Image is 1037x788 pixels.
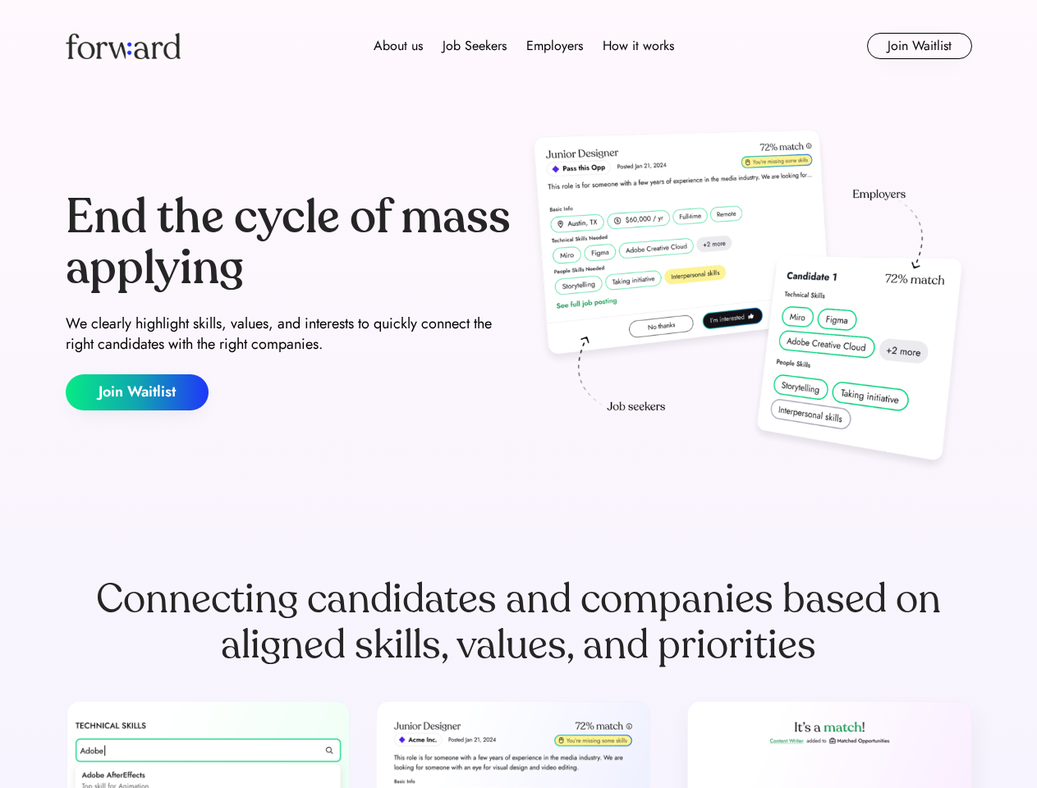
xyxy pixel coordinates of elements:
div: Job Seekers [443,36,507,56]
div: End the cycle of mass applying [66,192,512,293]
div: Connecting candidates and companies based on aligned skills, values, and priorities [66,576,972,668]
button: Join Waitlist [867,33,972,59]
button: Join Waitlist [66,374,209,410]
div: Employers [526,36,583,56]
div: About us [374,36,423,56]
img: Forward logo [66,33,181,59]
img: hero-image.png [525,125,972,478]
div: We clearly highlight skills, values, and interests to quickly connect the right candidates with t... [66,314,512,355]
div: How it works [603,36,674,56]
